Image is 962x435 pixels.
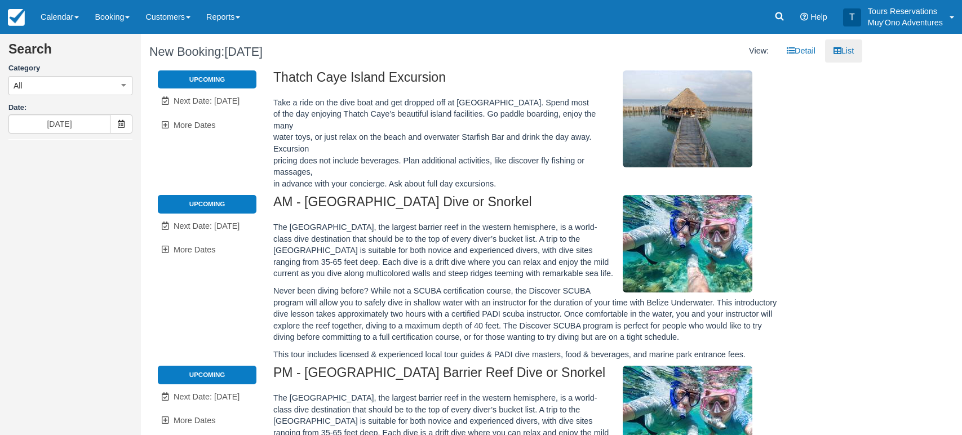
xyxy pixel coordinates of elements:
a: List [825,39,862,63]
a: Next Date: [DATE] [158,90,256,113]
p: The [GEOGRAPHIC_DATA], the largest barrier reef in the western hemisphere, is a world-class dive ... [273,221,785,279]
span: [DATE] [224,45,263,59]
li: View: [741,39,777,63]
a: Detail [778,39,824,63]
img: M296-1 [623,70,752,167]
p: Never been diving before? While not a SCUBA certification course, the Discover SCUBA program will... [273,285,785,343]
span: More Dates [174,245,215,254]
a: Next Date: [DATE] [158,385,256,409]
label: Category [8,63,132,74]
i: Help [800,13,808,21]
span: Next Date: [DATE] [174,221,240,230]
h2: Thatch Caye Island Excursion [273,70,785,91]
li: Upcoming [158,70,256,88]
p: This tour includes licensed & experienced local tour guides & PADI dive masters, food & beverages... [273,349,785,361]
h2: Search [8,42,132,63]
label: Date: [8,103,132,113]
p: Take a ride on the dive boat and get dropped off at [GEOGRAPHIC_DATA]. Spend most of the day enjo... [273,97,785,190]
li: Upcoming [158,195,256,213]
span: Next Date: [DATE] [174,96,240,105]
img: checkfront-main-nav-mini-logo.png [8,9,25,26]
div: T [843,8,861,26]
span: Help [810,12,827,21]
h1: New Booking: [149,45,493,59]
li: Upcoming [158,366,256,384]
button: All [8,76,132,95]
span: More Dates [174,416,215,425]
h2: PM - [GEOGRAPHIC_DATA] Barrier Reef Dive or Snorkel [273,366,785,387]
span: All [14,80,23,91]
span: More Dates [174,121,215,130]
a: Next Date: [DATE] [158,215,256,238]
p: Tours Reservations [868,6,943,17]
p: Muy'Ono Adventures [868,17,943,28]
img: M294-1 [623,195,752,292]
span: Next Date: [DATE] [174,392,240,401]
h2: AM - [GEOGRAPHIC_DATA] Dive or Snorkel [273,195,785,216]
